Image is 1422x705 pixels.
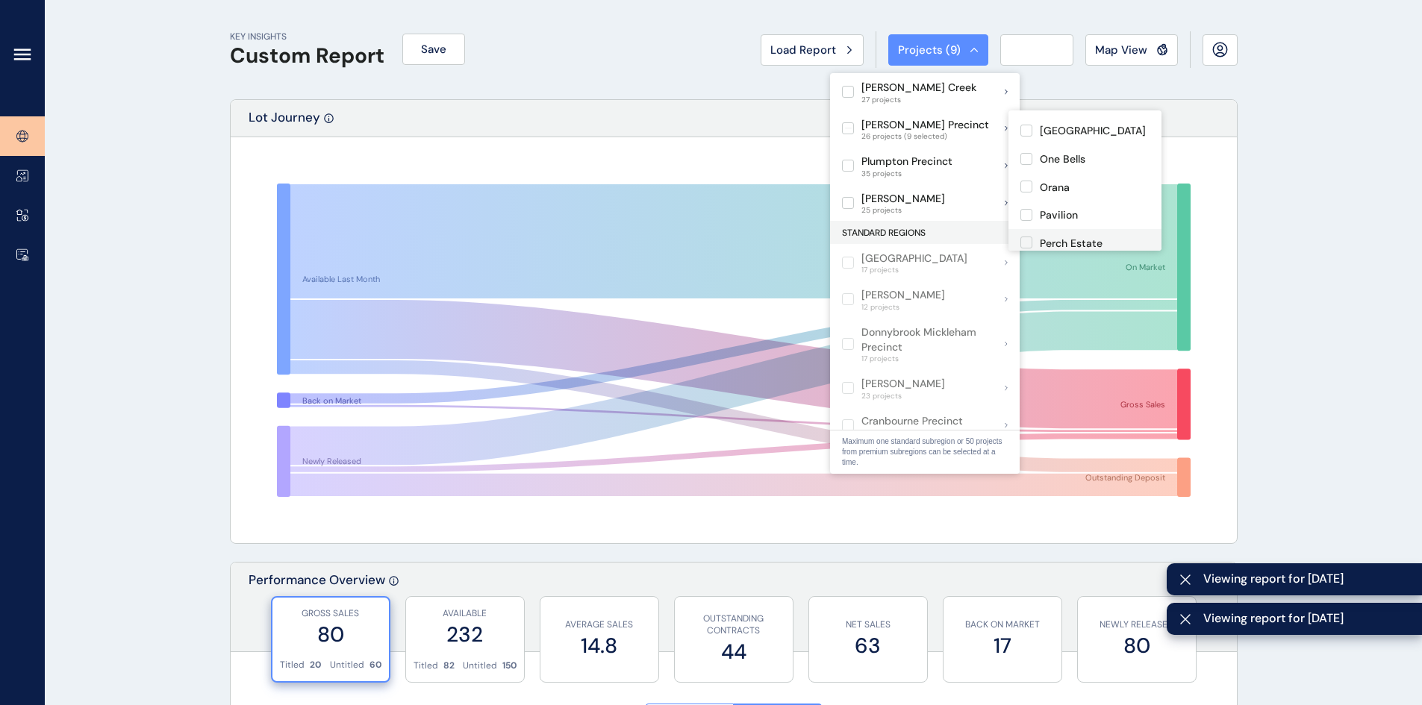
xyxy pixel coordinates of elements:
[548,631,651,660] label: 14.8
[249,109,320,137] p: Lot Journey
[861,118,989,133] p: [PERSON_NAME] Precinct
[861,154,952,169] p: Plumpton Precinct
[421,42,446,57] span: Save
[770,43,836,57] span: Load Report
[861,81,976,95] p: [PERSON_NAME] Creek
[369,659,381,671] p: 60
[1203,610,1410,627] span: Viewing report for [DATE]
[682,637,785,666] label: 44
[1085,618,1188,631] p: NEWLY RELEASED
[861,303,945,312] span: 12 projects
[861,95,976,104] span: 27 projects
[443,659,455,672] p: 82
[249,571,385,651] p: Performance Overview
[310,659,321,671] p: 20
[414,607,517,620] p: AVAILABLE
[842,436,1008,468] p: Maximum one standard subregion or 50 projects from premium subregions can be selected at a time.
[230,43,384,69] h1: Custom Report
[1040,124,1146,139] p: [GEOGRAPHIC_DATA]
[1085,631,1188,660] label: 80
[951,631,1054,660] label: 17
[1040,152,1085,167] p: One Bells
[861,266,967,275] span: 17 projects
[861,169,952,178] span: 35 projects
[861,288,945,303] p: [PERSON_NAME]
[861,192,945,207] p: [PERSON_NAME]
[861,414,963,429] p: Cranbourne Precinct
[414,659,438,672] p: Titled
[330,659,364,671] p: Untitled
[280,659,305,671] p: Titled
[1040,181,1070,195] p: Orana
[951,618,1054,631] p: BACK ON MARKET
[861,206,945,215] span: 25 projects
[817,631,920,660] label: 63
[1040,236,1103,251] p: Perch Estate
[463,659,497,672] p: Untitled
[1203,571,1410,587] span: Viewing report for [DATE]
[861,377,945,392] p: [PERSON_NAME]
[861,251,967,266] p: [GEOGRAPHIC_DATA]
[548,618,651,631] p: AVERAGE SALES
[817,618,920,631] p: NET SALES
[402,34,465,65] button: Save
[761,34,864,66] button: Load Report
[861,325,1005,354] p: Donnybrook Mickleham Precinct
[842,227,926,239] span: STANDARD REGIONS
[861,428,963,437] span: 35 projects
[502,659,517,672] p: 150
[280,607,381,620] p: GROSS SALES
[230,31,384,43] p: KEY INSIGHTS
[682,612,785,638] p: OUTSTANDING CONTRACTS
[280,620,381,649] label: 80
[414,620,517,649] label: 232
[888,34,988,66] button: Projects (9)
[1085,34,1178,66] button: Map View
[1095,43,1147,57] span: Map View
[861,354,1005,363] span: 17 projects
[861,392,945,401] span: 23 projects
[898,43,961,57] span: Projects ( 9 )
[861,132,989,141] span: 26 projects (9 selected)
[1040,208,1078,223] p: Pavilion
